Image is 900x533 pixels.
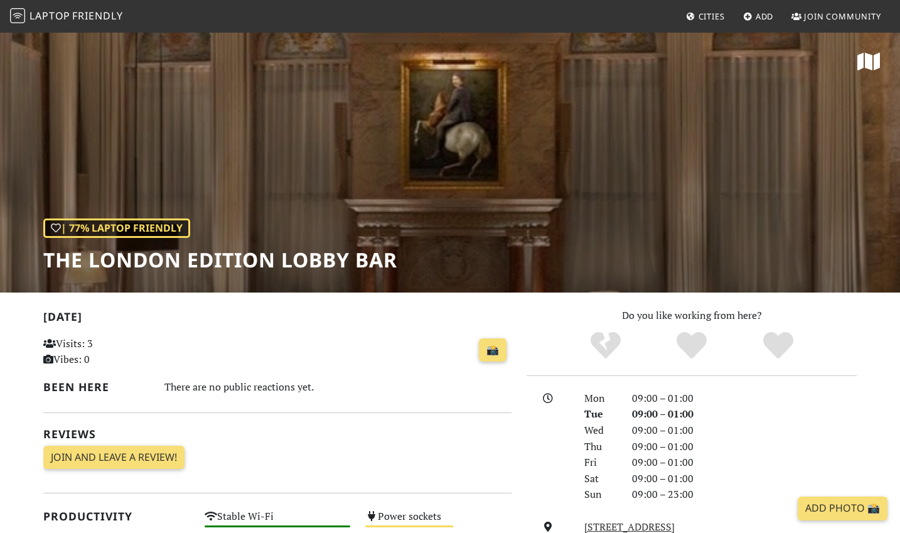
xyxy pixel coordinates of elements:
a: Add [738,5,779,28]
span: Laptop [29,9,70,23]
div: 09:00 – 01:00 [624,423,864,439]
span: Cities [699,11,725,22]
div: 09:00 – 01:00 [624,455,864,471]
div: 09:00 – 01:00 [624,390,864,407]
div: Definitely! [735,330,822,362]
a: Add Photo 📸 [798,497,887,520]
span: Add [756,11,774,22]
span: Join Community [804,11,881,22]
div: | 77% Laptop Friendly [43,218,190,239]
div: Wed [577,423,624,439]
h2: Reviews [43,428,512,441]
div: 09:00 – 01:00 [624,471,864,487]
p: Visits: 3 Vibes: 0 [43,336,190,368]
h2: Been here [43,380,149,394]
div: 09:00 – 01:00 [624,439,864,455]
div: No [562,330,649,362]
a: LaptopFriendly LaptopFriendly [10,6,123,28]
div: Yes [648,330,735,362]
div: Tue [577,406,624,423]
div: Thu [577,439,624,455]
div: Mon [577,390,624,407]
div: Sat [577,471,624,487]
div: Sun [577,487,624,503]
div: 09:00 – 01:00 [624,406,864,423]
a: Join Community [786,5,886,28]
a: 📸 [479,338,506,362]
a: Cities [681,5,730,28]
h2: [DATE] [43,310,512,328]
span: Friendly [72,9,122,23]
div: 09:00 – 23:00 [624,487,864,503]
p: Do you like working from here? [527,308,857,324]
div: There are no public reactions yet. [164,378,512,396]
h1: The London EDITION Lobby Bar [43,248,397,272]
img: LaptopFriendly [10,8,25,23]
a: Join and leave a review! [43,446,185,470]
div: Fri [577,455,624,471]
h2: Productivity [43,510,190,523]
